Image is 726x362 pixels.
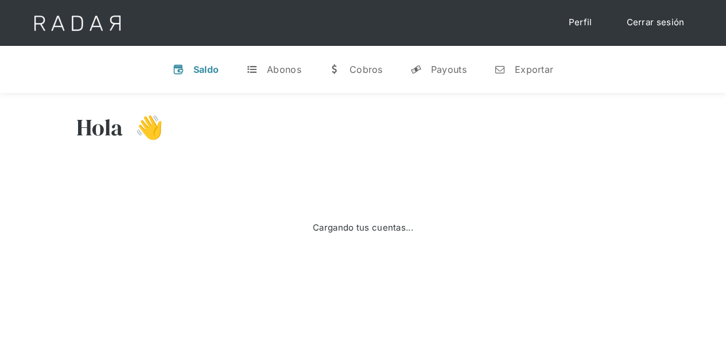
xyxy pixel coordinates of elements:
a: Cerrar sesión [615,11,696,34]
div: Payouts [431,64,467,75]
div: Exportar [515,64,553,75]
div: Cobros [350,64,383,75]
h3: Hola [76,113,123,142]
div: v [173,64,184,75]
div: n [494,64,506,75]
div: w [329,64,340,75]
a: Perfil [557,11,604,34]
div: t [246,64,258,75]
div: y [410,64,422,75]
div: Saldo [193,64,219,75]
h3: 👋 [123,113,164,142]
div: Abonos [267,64,301,75]
div: Cargando tus cuentas... [313,221,413,235]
